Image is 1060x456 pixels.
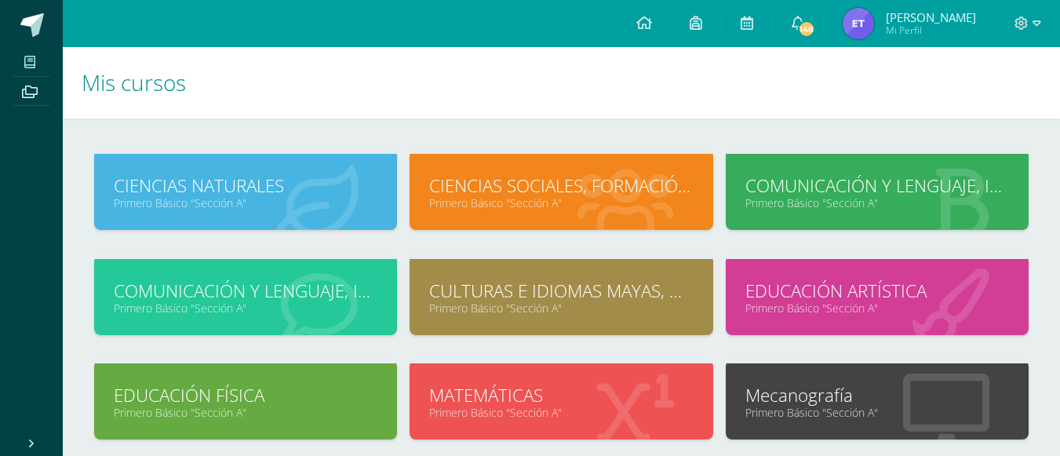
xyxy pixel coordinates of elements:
[114,405,377,420] a: Primero Básico "Sección A"
[745,301,1009,316] a: Primero Básico "Sección A"
[745,279,1009,303] a: EDUCACIÓN ARTÍSTICA
[82,67,186,97] span: Mis cursos
[429,279,693,303] a: CULTURAS E IDIOMAS MAYAS, GARÍFUNA O XINCA
[745,383,1009,407] a: Mecanografía
[798,20,815,38] span: 148
[429,195,693,210] a: Primero Básico "Sección A"
[429,173,693,198] a: CIENCIAS SOCIALES, FORMACIÓN CIUDADANA E INTERCULTURALIDAD
[745,173,1009,198] a: COMUNICACIÓN Y LENGUAJE, IDIOMA ESPAÑOL
[843,8,874,39] img: 13cda94545d32bdbdd81a6b742e49b8a.png
[114,173,377,198] a: CIENCIAS NATURALES
[886,24,976,37] span: Mi Perfil
[114,383,377,407] a: EDUCACIÓN FÍSICA
[114,279,377,303] a: COMUNICACIÓN Y LENGUAJE, IDIOMA EXTRANJERO
[429,301,693,316] a: Primero Básico "Sección A"
[429,405,693,420] a: Primero Básico "Sección A"
[114,195,377,210] a: Primero Básico "Sección A"
[745,195,1009,210] a: Primero Básico "Sección A"
[886,9,976,25] span: [PERSON_NAME]
[429,383,693,407] a: MATEMÁTICAS
[745,405,1009,420] a: Primero Básico "Sección A"
[114,301,377,316] a: Primero Básico "Sección A"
